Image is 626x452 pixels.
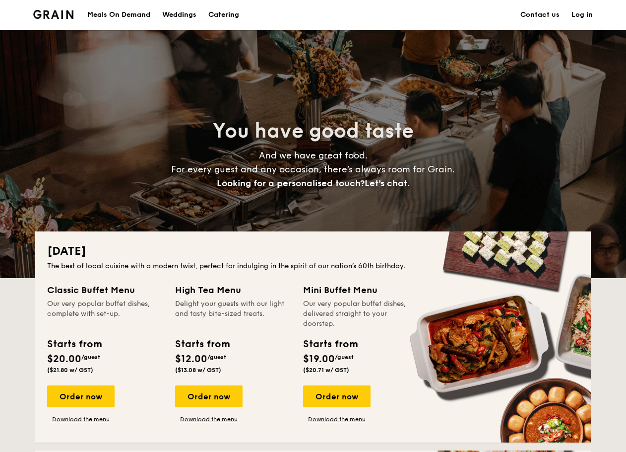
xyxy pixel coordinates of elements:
span: ($21.80 w/ GST) [47,367,93,374]
a: Download the menu [303,415,371,423]
span: /guest [81,354,100,361]
div: Our very popular buffet dishes, complete with set-up. [47,299,163,329]
a: Download the menu [175,415,243,423]
div: Mini Buffet Menu [303,283,419,297]
div: The best of local cuisine with a modern twist, perfect for indulging in the spirit of our nation’... [47,261,579,271]
div: Starts from [47,337,101,352]
a: Download the menu [47,415,115,423]
span: /guest [335,354,354,361]
span: /guest [207,354,226,361]
div: Starts from [175,337,229,352]
div: Our very popular buffet dishes, delivered straight to your doorstep. [303,299,419,329]
a: Logotype [33,10,73,19]
div: High Tea Menu [175,283,291,297]
div: Order now [175,385,243,407]
div: Delight your guests with our light and tasty bite-sized treats. [175,299,291,329]
div: Classic Buffet Menu [47,283,163,297]
span: $20.00 [47,353,81,365]
div: Order now [47,385,115,407]
span: $12.00 [175,353,207,365]
div: Order now [303,385,371,407]
img: Grain [33,10,73,19]
span: Let's chat. [365,178,410,189]
h2: [DATE] [47,243,579,259]
div: Starts from [303,337,357,352]
span: ($20.71 w/ GST) [303,367,349,374]
span: $19.00 [303,353,335,365]
span: ($13.08 w/ GST) [175,367,221,374]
